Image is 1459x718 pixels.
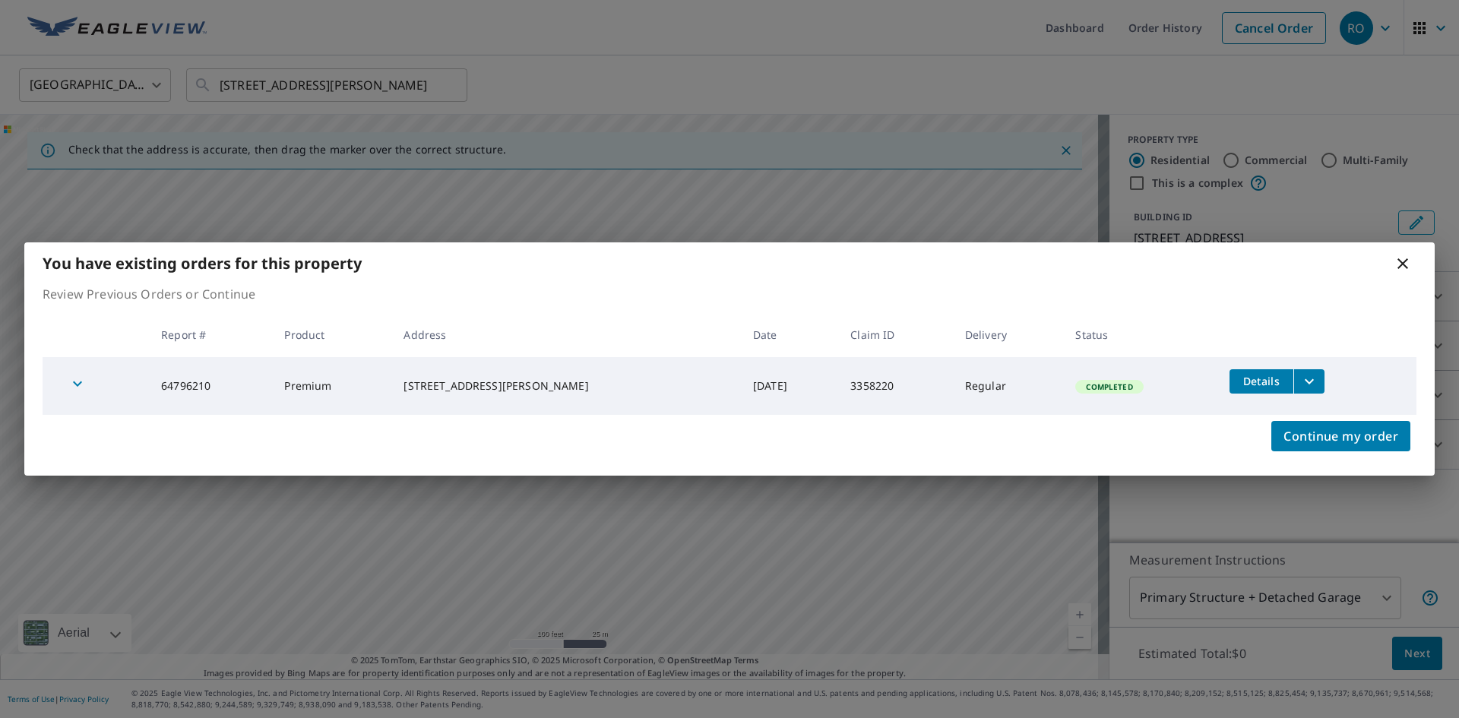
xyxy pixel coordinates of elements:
[953,312,1064,357] th: Delivery
[1063,312,1217,357] th: Status
[1230,369,1293,394] button: detailsBtn-64796210
[272,357,391,415] td: Premium
[741,312,838,357] th: Date
[838,357,953,415] td: 3358220
[741,357,838,415] td: [DATE]
[953,357,1064,415] td: Regular
[1293,369,1324,394] button: filesDropdownBtn-64796210
[1283,425,1398,447] span: Continue my order
[43,253,362,274] b: You have existing orders for this property
[1077,381,1141,392] span: Completed
[1271,421,1410,451] button: Continue my order
[391,312,741,357] th: Address
[1239,374,1284,388] span: Details
[43,285,1416,303] p: Review Previous Orders or Continue
[404,378,729,394] div: [STREET_ADDRESS][PERSON_NAME]
[149,312,272,357] th: Report #
[838,312,953,357] th: Claim ID
[149,357,272,415] td: 64796210
[272,312,391,357] th: Product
